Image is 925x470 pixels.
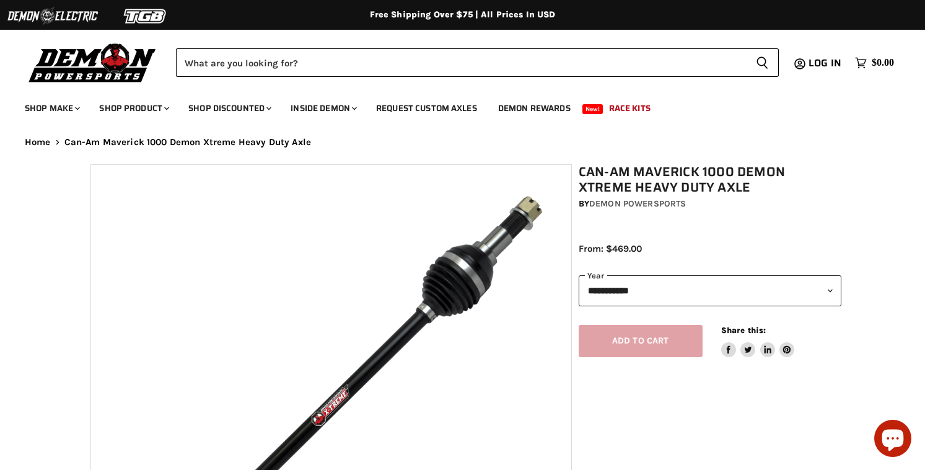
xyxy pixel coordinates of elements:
input: Search [176,48,746,77]
button: Search [746,48,779,77]
select: year [579,275,841,306]
a: Inside Demon [281,95,364,121]
span: $0.00 [872,57,894,69]
a: Demon Powersports [589,198,686,209]
a: Demon Rewards [489,95,580,121]
span: Share this: [721,326,766,335]
a: Shop Make [15,95,87,121]
a: Shop Product [90,95,177,121]
img: Demon Powersports [25,40,160,84]
a: Race Kits [600,95,660,121]
img: TGB Logo 2 [99,4,192,28]
span: Can-Am Maverick 1000 Demon Xtreme Heavy Duty Axle [64,137,311,148]
inbox-online-store-chat: Shopify online store chat [870,420,915,460]
form: Product [176,48,779,77]
a: Shop Discounted [179,95,279,121]
span: Log in [809,55,841,71]
div: by [579,197,841,211]
a: $0.00 [849,54,900,72]
h1: Can-Am Maverick 1000 Demon Xtreme Heavy Duty Axle [579,164,841,195]
img: Demon Electric Logo 2 [6,4,99,28]
a: Request Custom Axles [367,95,486,121]
ul: Main menu [15,91,891,121]
span: New! [582,104,603,114]
aside: Share this: [721,325,795,358]
span: From: $469.00 [579,243,642,254]
a: Home [25,137,51,148]
a: Log in [803,58,849,69]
